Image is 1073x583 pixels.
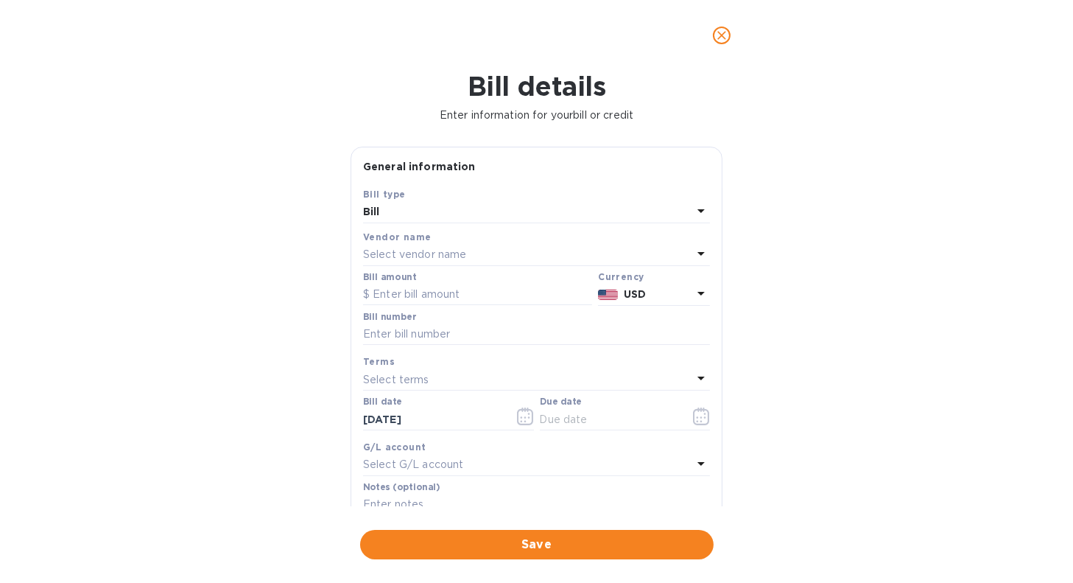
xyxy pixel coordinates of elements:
h1: Bill details [12,71,1061,102]
p: Enter information for your bill or credit [12,108,1061,123]
b: Vendor name [363,231,431,242]
p: Select G/L account [363,457,463,472]
label: Notes (optional) [363,483,440,492]
input: Select date [363,408,502,430]
label: Bill number [363,313,416,321]
b: G/L account [363,441,426,453]
input: $ Enter bill amount [363,284,592,306]
label: Bill amount [363,273,416,282]
b: Currency [598,271,644,282]
img: USD [598,290,618,300]
b: Bill [363,206,380,217]
p: Select terms [363,372,429,388]
input: Due date [540,408,679,430]
b: General information [363,161,476,172]
b: Terms [363,356,395,367]
span: Save [372,536,702,554]
label: Due date [540,398,582,407]
b: Bill type [363,189,406,200]
p: Select vendor name [363,247,466,262]
input: Enter bill number [363,324,710,346]
input: Enter notes [363,494,710,516]
button: close [704,18,739,53]
label: Bill date [363,398,402,407]
b: USD [624,288,646,300]
button: Save [360,530,714,559]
